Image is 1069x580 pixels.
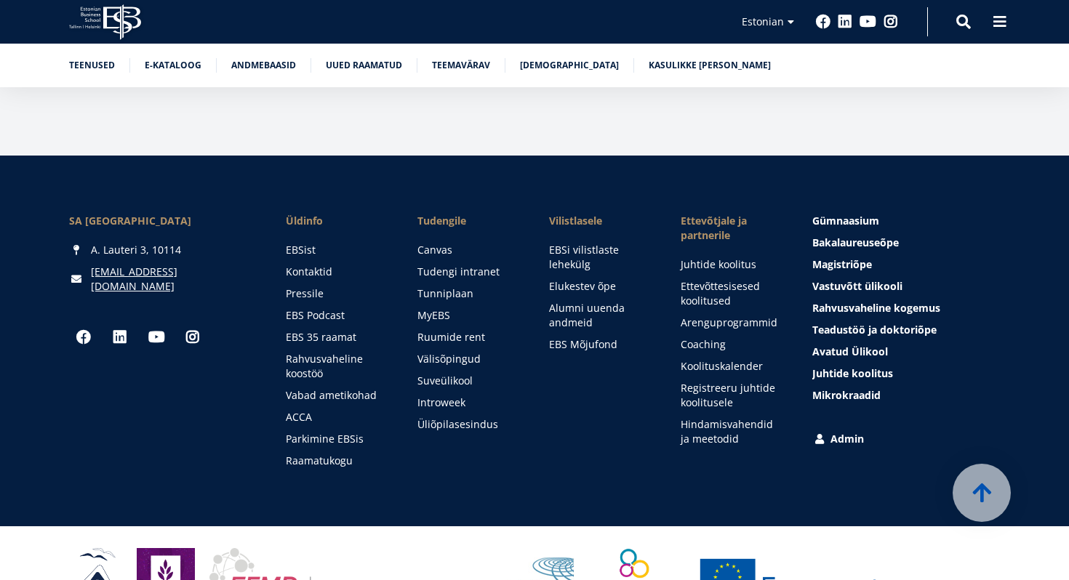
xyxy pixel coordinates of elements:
[286,265,388,279] a: Kontaktid
[812,235,1000,250] a: Bakalaureuseõpe
[520,58,619,73] a: [DEMOGRAPHIC_DATA]
[69,58,115,73] a: Teenused
[549,214,652,228] span: Vilistlasele
[681,214,783,243] span: Ettevõtjale ja partnerile
[681,279,783,308] a: Ettevõttesisesed koolitused
[286,243,388,257] a: EBSist
[816,15,830,29] a: Facebook
[681,337,783,352] a: Coaching
[549,279,652,294] a: Elukestev õpe
[417,308,520,323] a: MyEBS
[91,265,257,294] a: [EMAIL_ADDRESS][DOMAIN_NAME]
[812,214,879,227] span: Gümnaasium
[812,257,872,271] span: Magistriõpe
[178,323,207,352] a: Instagram
[105,323,135,352] a: Linkedin
[432,58,490,73] a: Teemavärav
[812,279,1000,294] a: Vastuvõtt ülikooli
[812,301,940,315] span: Rahvusvaheline kogemus
[812,323,937,337] span: Teadustöö ja doktoriõpe
[417,265,520,279] a: Tudengi intranet
[812,301,1000,315] a: Rahvusvaheline kogemus
[681,359,783,374] a: Koolituskalender
[812,257,1000,272] a: Magistriõpe
[69,214,257,228] div: SA [GEOGRAPHIC_DATA]
[812,388,881,402] span: Mikrokraadid
[69,243,257,257] div: A. Lauteri 3, 10114
[812,214,1000,228] a: Gümnaasium
[417,286,520,301] a: Tunniplaan
[884,15,898,29] a: Instagram
[812,366,893,380] span: Juhtide koolitus
[812,279,902,293] span: Vastuvõtt ülikooli
[142,323,171,352] a: Youtube
[417,243,520,257] a: Canvas
[286,432,388,446] a: Parkimine EBSis
[812,366,1000,381] a: Juhtide koolitus
[549,243,652,272] a: EBSi vilistlaste lehekülg
[860,15,876,29] a: Youtube
[812,345,888,358] span: Avatud Ülikool
[812,323,1000,337] a: Teadustöö ja doktoriõpe
[417,395,520,410] a: Introweek
[838,15,852,29] a: Linkedin
[417,374,520,388] a: Suveülikool
[286,330,388,345] a: EBS 35 raamat
[286,286,388,301] a: Pressile
[417,417,520,432] a: Üliõpilasesindus
[812,432,1000,446] a: Admin
[417,330,520,345] a: Ruumide rent
[326,58,402,73] a: Uued raamatud
[649,58,771,73] a: Kasulikke [PERSON_NAME]
[417,214,520,228] a: Tudengile
[286,388,388,403] a: Vabad ametikohad
[549,337,652,352] a: EBS Mõjufond
[417,352,520,366] a: Välisõpingud
[681,381,783,410] a: Registreeru juhtide koolitusele
[145,58,201,73] a: E-kataloog
[231,58,296,73] a: Andmebaasid
[69,323,98,352] a: Facebook
[812,235,899,249] span: Bakalaureuseõpe
[549,301,652,330] a: Alumni uuenda andmeid
[286,352,388,381] a: Rahvusvaheline koostöö
[812,345,1000,359] a: Avatud Ülikool
[681,315,783,330] a: Arenguprogrammid
[286,214,388,228] span: Üldinfo
[286,454,388,468] a: Raamatukogu
[286,308,388,323] a: EBS Podcast
[812,388,1000,403] a: Mikrokraadid
[681,417,783,446] a: Hindamisvahendid ja meetodid
[286,410,388,424] a: ACCA
[681,257,783,272] a: Juhtide koolitus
